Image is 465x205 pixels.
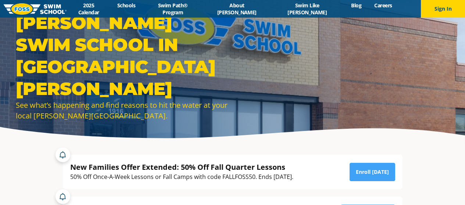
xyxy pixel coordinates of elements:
a: Enroll [DATE] [350,163,395,181]
a: Careers [368,2,398,9]
a: Blog [345,2,368,9]
div: 50% Off Once-A-Week Lessons or Fall Camps with code FALLFOSS50. Ends [DATE]. [70,172,293,182]
a: 2025 Calendar [67,2,111,16]
a: About [PERSON_NAME] [204,2,270,16]
img: FOSS Swim School Logo [4,3,67,15]
a: Schools [111,2,142,9]
a: Swim Path® Program [142,2,204,16]
div: New Families Offer Extended: 50% Off Fall Quarter Lessons [70,162,293,172]
div: See what’s happening and find reasons to hit the water at your local [PERSON_NAME][GEOGRAPHIC_DATA]. [16,100,229,121]
h1: [PERSON_NAME] Swim School in [GEOGRAPHIC_DATA][PERSON_NAME] [16,12,229,100]
a: Swim Like [PERSON_NAME] [270,2,345,16]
